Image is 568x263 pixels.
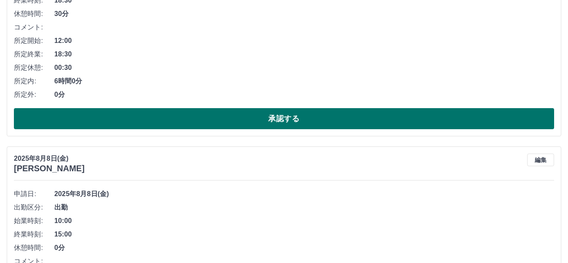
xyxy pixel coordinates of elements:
[14,216,54,226] span: 始業時刻:
[54,90,554,100] span: 0分
[14,9,54,19] span: 休憩時間:
[54,229,554,239] span: 15:00
[14,164,85,173] h3: [PERSON_NAME]
[54,49,554,59] span: 18:30
[54,216,554,226] span: 10:00
[54,243,554,253] span: 0分
[54,76,554,86] span: 6時間0分
[14,189,54,199] span: 申請日:
[54,189,554,199] span: 2025年8月8日(金)
[14,243,54,253] span: 休憩時間:
[54,202,554,213] span: 出勤
[14,90,54,100] span: 所定外:
[54,36,554,46] span: 12:00
[14,36,54,46] span: 所定開始:
[527,154,554,166] button: 編集
[14,154,85,164] p: 2025年8月8日(金)
[14,49,54,59] span: 所定終業:
[14,229,54,239] span: 終業時刻:
[14,108,554,129] button: 承認する
[14,76,54,86] span: 所定内:
[14,63,54,73] span: 所定休憩:
[14,202,54,213] span: 出勤区分:
[54,63,554,73] span: 00:30
[54,9,554,19] span: 30分
[14,22,54,32] span: コメント:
